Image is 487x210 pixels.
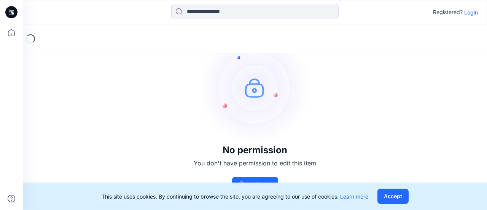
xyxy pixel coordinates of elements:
button: Go Home [232,177,278,192]
h3: No permission [194,145,316,155]
img: no-perm.svg [198,30,312,145]
p: Login [464,8,478,16]
a: Learn more [340,193,368,200]
p: You don't have permission to edit this item [194,159,316,168]
button: Accept [377,189,409,204]
p: This site uses cookies. By continuing to browse the site, you are agreeing to our use of cookies. [102,192,368,200]
p: Registered? [433,8,463,17]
